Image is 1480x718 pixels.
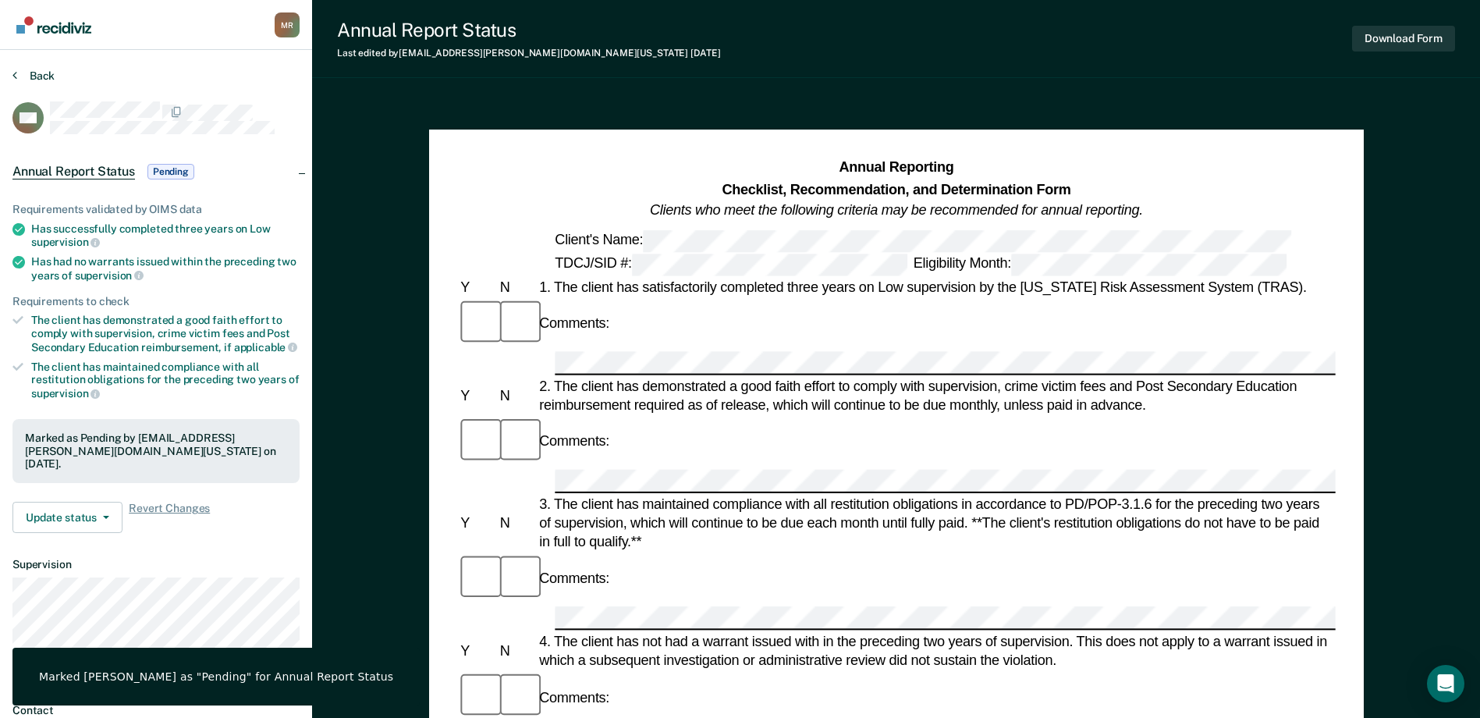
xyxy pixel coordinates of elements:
div: 3. The client has maintained compliance with all restitution obligations in accordance to PD/POP-... [536,495,1336,552]
div: Comments: [536,688,612,706]
div: Open Intercom Messenger [1427,665,1464,702]
dt: Supervision [12,558,300,571]
div: Has had no warrants issued within the preceding two years of [31,255,300,282]
div: Requirements validated by OIMS data [12,203,300,216]
div: 4. The client has not had a warrant issued with in the preceding two years of supervision. This d... [536,632,1336,670]
span: Revert Changes [129,502,210,533]
button: Update status [12,502,122,533]
div: Comments: [536,570,612,588]
div: N [496,642,535,660]
div: Marked as Pending by [EMAIL_ADDRESS][PERSON_NAME][DOMAIN_NAME][US_STATE] on [DATE]. [25,432,287,471]
div: Comments: [536,432,612,451]
div: Has successfully completed three years on Low [31,222,300,249]
div: Y [457,642,496,660]
div: Eligibility Month: [910,254,1289,275]
span: applicable [234,341,297,354]
div: Y [457,277,496,296]
span: supervision [75,269,144,282]
div: N [496,277,535,296]
div: Y [457,514,496,532]
div: Annual Report Status [337,19,720,41]
span: Pending [147,164,194,179]
div: TDCJ/SID #: [552,254,910,275]
div: Client's Name: [552,229,1294,251]
dt: Contact [12,704,300,717]
div: M R [275,12,300,37]
div: The client has demonstrated a good faith effort to comply with supervision, crime victim fees and... [31,314,300,354]
div: Y [457,386,496,404]
div: Marked [PERSON_NAME] as "Pending" for Annual Report Status [39,670,393,684]
button: Download Form [1352,26,1455,52]
div: The client has maintained compliance with all restitution obligations for the preceding two years of [31,361,300,400]
div: Last edited by [EMAIL_ADDRESS][PERSON_NAME][DOMAIN_NAME][US_STATE] [337,48,720,59]
div: Comments: [536,314,612,332]
em: Clients who meet the following criteria may be recommended for annual reporting. [650,202,1143,218]
div: N [496,386,535,404]
div: Requirements to check [12,295,300,308]
div: N [496,514,535,532]
div: 1. The client has satisfactorily completed three years on Low supervision by the [US_STATE] Risk ... [536,277,1336,296]
img: Recidiviz [16,16,91,34]
span: Annual Report Status [12,164,135,179]
span: supervision [31,387,100,400]
button: Back [12,69,55,83]
span: supervision [31,236,100,248]
strong: Checklist, Recommendation, and Determination Form [722,181,1070,197]
strong: Annual Reporting [839,160,953,176]
span: [DATE] [690,48,720,59]
div: 2. The client has demonstrated a good faith effort to comply with supervision, crime victim fees ... [536,376,1336,414]
button: Profile dropdown button [275,12,300,37]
